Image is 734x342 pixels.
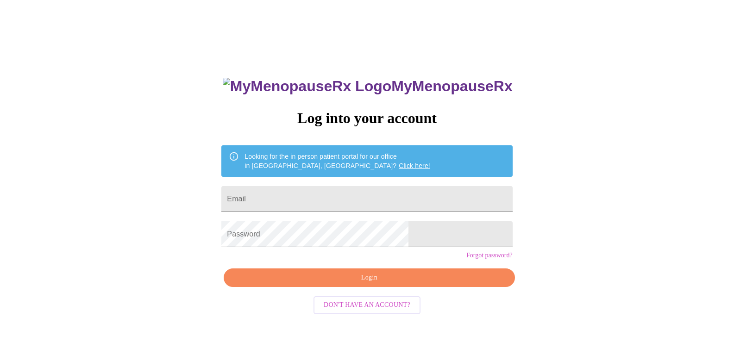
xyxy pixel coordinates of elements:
[466,252,513,259] a: Forgot password?
[223,78,391,95] img: MyMenopauseRx Logo
[324,299,410,311] span: Don't have an account?
[311,300,423,308] a: Don't have an account?
[223,78,513,95] h3: MyMenopauseRx
[224,268,514,287] button: Login
[221,110,512,127] h3: Log into your account
[234,272,504,284] span: Login
[314,296,420,314] button: Don't have an account?
[399,162,430,169] a: Click here!
[245,148,430,174] div: Looking for the in person patient portal for our office in [GEOGRAPHIC_DATA], [GEOGRAPHIC_DATA]?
